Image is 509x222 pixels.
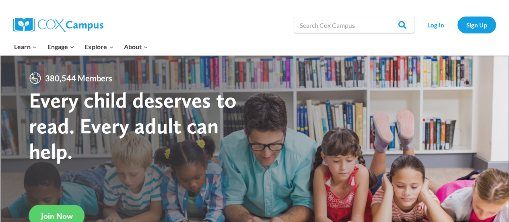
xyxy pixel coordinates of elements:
[9,38,153,55] nav: Primary Navigation
[14,41,37,52] span: Learn
[84,41,113,52] span: Explore
[13,18,103,32] img: Cox Campus
[457,17,496,33] a: Sign Up
[47,41,74,52] span: Engage
[418,17,453,33] a: Log In
[124,41,148,52] span: About
[294,17,414,33] input: Search Cox Campus
[418,17,496,33] nav: Secondary Navigation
